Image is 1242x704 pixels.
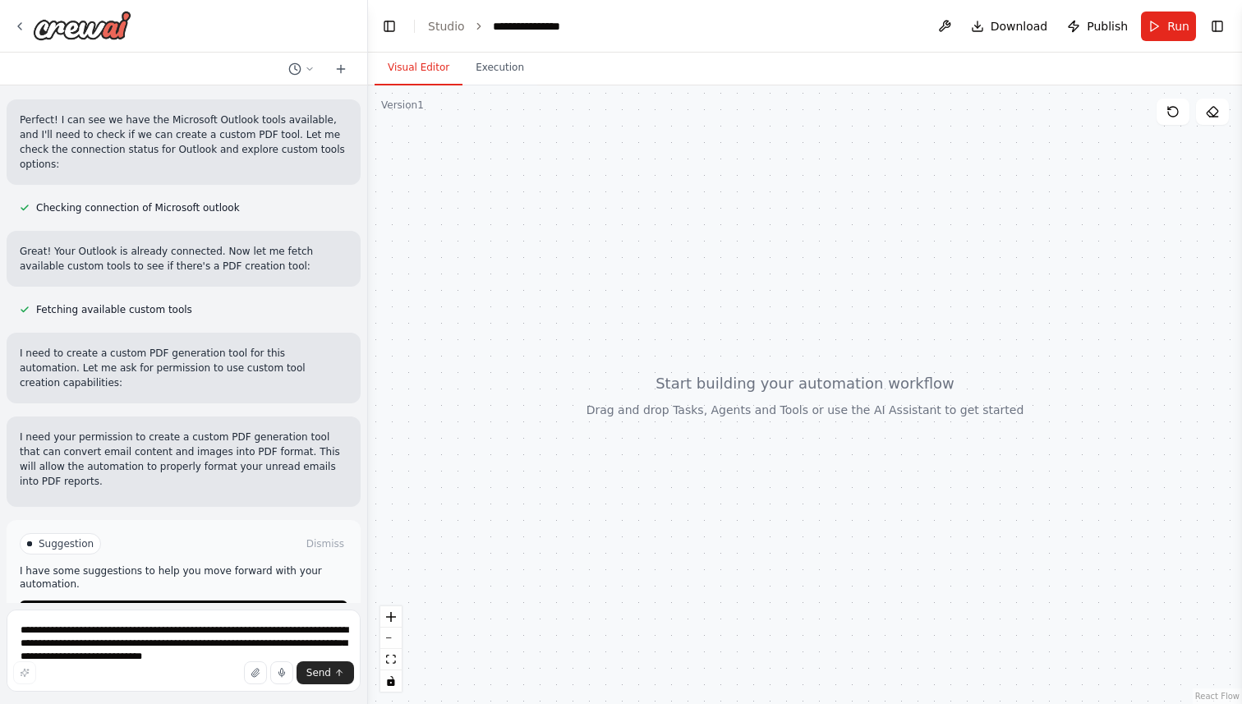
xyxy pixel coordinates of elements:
[375,51,462,85] button: Visual Editor
[33,11,131,40] img: Logo
[1087,18,1128,35] span: Publish
[1167,18,1189,35] span: Run
[20,564,347,591] p: I have some suggestions to help you move forward with your automation.
[36,303,192,316] span: Fetching available custom tools
[964,12,1055,41] button: Download
[306,666,331,679] span: Send
[20,430,347,489] p: I need your permission to create a custom PDF generation tool that can convert email content and ...
[380,606,402,692] div: React Flow controls
[13,661,36,684] button: Improve this prompt
[380,670,402,692] button: toggle interactivity
[20,113,347,172] p: Perfect! I can see we have the Microsoft Outlook tools available, and I'll need to check if we ca...
[378,15,401,38] button: Hide left sidebar
[380,628,402,649] button: zoom out
[380,649,402,670] button: fit view
[380,606,402,628] button: zoom in
[1060,12,1134,41] button: Publish
[39,537,94,550] span: Suggestion
[244,661,267,684] button: Upload files
[328,59,354,79] button: Start a new chat
[1195,692,1240,701] a: React Flow attribution
[428,18,577,35] nav: breadcrumb
[282,59,321,79] button: Switch to previous chat
[1141,12,1196,41] button: Run
[36,201,240,214] span: Checking connection of Microsoft outlook
[297,661,354,684] button: Send
[20,244,347,274] p: Great! Your Outlook is already connected. Now let me fetch available custom tools to see if there...
[381,99,424,112] div: Version 1
[428,20,465,33] a: Studio
[270,661,293,684] button: Click to speak your automation idea
[20,346,347,390] p: I need to create a custom PDF generation tool for this automation. Let me ask for permission to u...
[303,536,347,552] button: Dismiss
[991,18,1048,35] span: Download
[462,51,537,85] button: Execution
[1206,15,1229,38] button: Show right sidebar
